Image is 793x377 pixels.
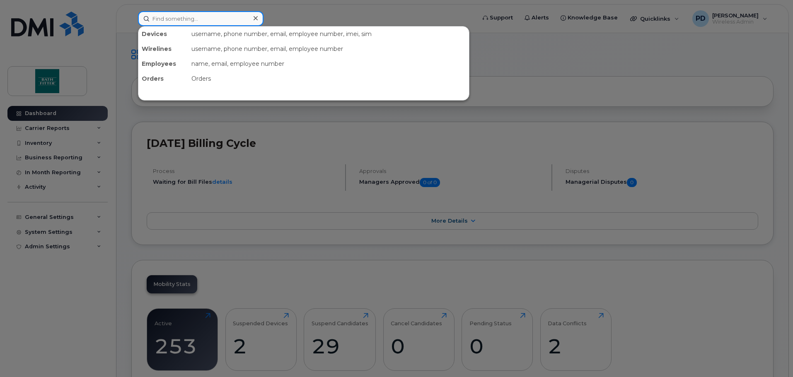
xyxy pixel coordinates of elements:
[188,26,469,41] div: username, phone number, email, employee number, imei, sim
[188,56,469,71] div: name, email, employee number
[138,41,188,56] div: Wirelines
[188,41,469,56] div: username, phone number, email, employee number
[138,26,188,41] div: Devices
[188,71,469,86] div: Orders
[138,56,188,71] div: Employees
[138,71,188,86] div: Orders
